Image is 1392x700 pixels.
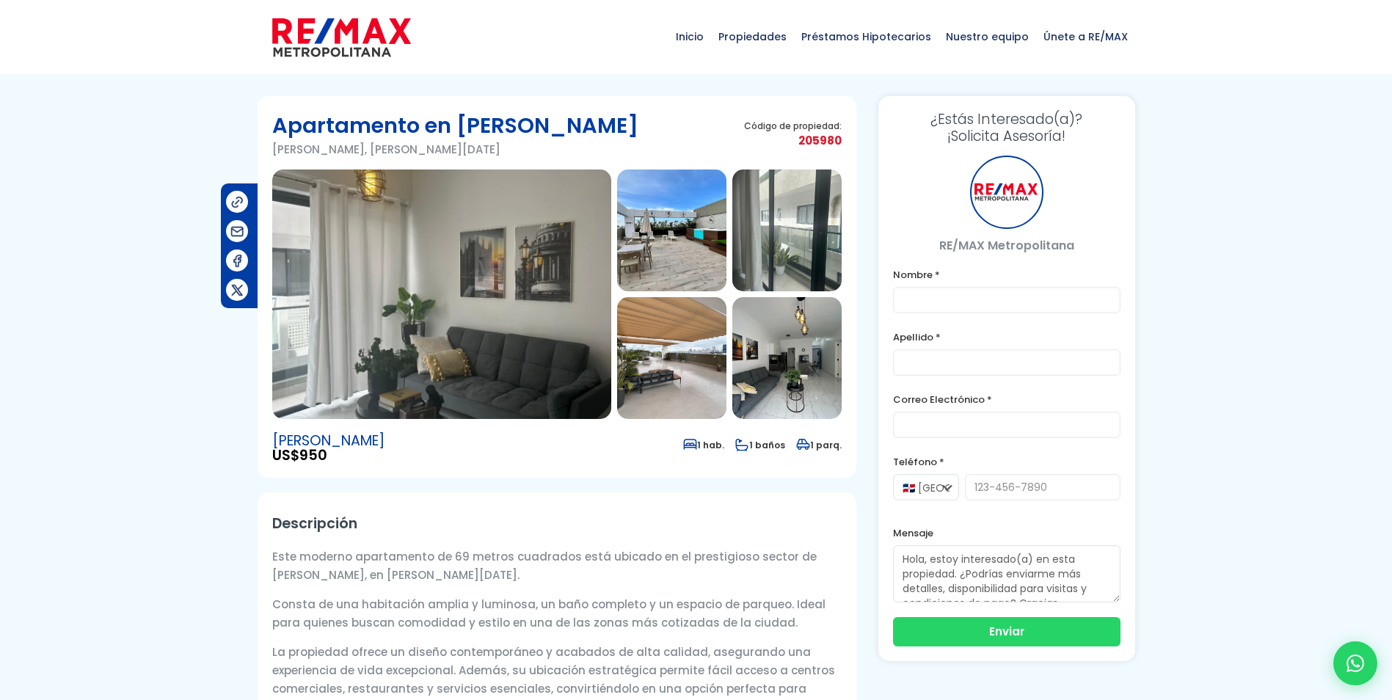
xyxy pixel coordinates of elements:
img: Compartir [230,253,245,269]
label: Correo Electrónico * [893,390,1120,409]
img: Compartir [230,194,245,210]
span: ¿Estás Interesado(a)? [893,111,1120,128]
img: Apartamento en Evaristo Morales [272,169,611,419]
label: Apellido * [893,328,1120,346]
span: Inicio [668,15,711,59]
img: Apartamento en Evaristo Morales [732,297,842,419]
span: US$ [272,448,385,463]
label: Mensaje [893,524,1120,542]
img: Compartir [230,224,245,239]
p: RE/MAX Metropolitana [893,236,1120,255]
textarea: Hola, estoy interesado(a) en esta propiedad. ¿Podrías enviarme más detalles, disponibilidad para ... [893,545,1120,602]
button: Enviar [893,617,1120,646]
h3: ¡Solicita Asesoría! [893,111,1120,145]
span: 1 hab. [683,439,724,451]
p: Este moderno apartamento de 69 metros cuadrados está ubicado en el prestigioso sector de [PERSON_... [272,547,842,584]
span: Préstamos Hipotecarios [794,15,939,59]
p: [PERSON_NAME], [PERSON_NAME][DATE] [272,140,638,158]
span: [PERSON_NAME] [272,434,385,448]
span: Nuestro equipo [939,15,1036,59]
img: Apartamento en Evaristo Morales [617,169,726,291]
label: Teléfono * [893,453,1120,471]
label: Nombre * [893,266,1120,284]
span: Únete a RE/MAX [1036,15,1135,59]
span: 1 baños [735,439,785,451]
input: 123-456-7890 [965,474,1120,500]
h2: Descripción [272,507,842,540]
span: Propiedades [711,15,794,59]
img: Apartamento en Evaristo Morales [617,297,726,419]
h1: Apartamento en [PERSON_NAME] [272,111,638,140]
span: 950 [299,445,327,465]
img: Apartamento en Evaristo Morales [732,169,842,291]
span: Código de propiedad: [744,120,842,131]
span: 1 parq. [796,439,842,451]
p: Consta de una habitación amplia y luminosa, un baño completo y un espacio de parqueo. Ideal para ... [272,595,842,632]
img: Compartir [230,282,245,298]
span: 205980 [744,131,842,150]
div: RE/MAX Metropolitana [970,156,1043,229]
